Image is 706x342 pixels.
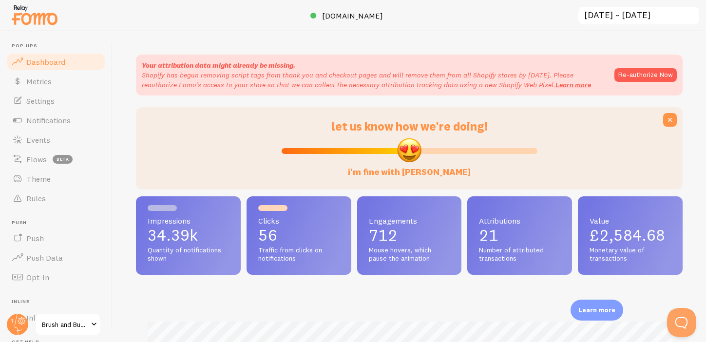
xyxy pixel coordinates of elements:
a: Dashboard [6,52,106,72]
span: Opt-In [26,272,49,282]
span: Monetary value of transactions [590,246,671,263]
p: 21 [479,228,560,243]
p: 712 [369,228,450,243]
p: 56 [258,228,340,243]
a: Flows beta [6,150,106,169]
span: Inline [26,313,45,323]
span: let us know how we're doing! [331,119,488,133]
a: Opt-In [6,267,106,287]
p: Shopify has begun removing script tags from thank you and checkout pages and will remove them fro... [142,70,605,90]
span: Theme [26,174,51,184]
img: emoji.png [396,137,422,163]
span: Attributions [479,217,560,225]
span: £2,584.68 [590,226,665,245]
span: Brush and Bubbles [42,319,88,330]
span: Clicks [258,217,340,225]
a: Settings [6,91,106,111]
a: Events [6,130,106,150]
a: Push Data [6,248,106,267]
a: Push [6,228,106,248]
span: beta [53,155,73,164]
span: Metrics [26,76,52,86]
div: Learn more [571,300,623,321]
span: Pop-ups [12,43,106,49]
span: Push [26,233,44,243]
p: Learn more [578,305,615,315]
span: Impressions [148,217,229,225]
strong: Your attribution data might already be missing. [142,61,295,70]
span: Value [590,217,671,225]
span: Rules [26,193,46,203]
span: Engagements [369,217,450,225]
img: fomo-relay-logo-orange.svg [10,2,59,27]
iframe: Help Scout Beacon - Open [667,308,696,337]
p: 34.39k [148,228,229,243]
span: Push [12,220,106,226]
button: Re-authorize Now [614,68,677,82]
span: Flows [26,154,47,164]
span: Notifications [26,115,71,125]
a: Learn more [555,80,591,89]
span: Push Data [26,253,63,263]
span: Mouse hovers, which pause the animation [369,246,450,263]
span: Traffic from clicks on notifications [258,246,340,263]
a: Theme [6,169,106,189]
span: Inline [12,299,106,305]
a: Metrics [6,72,106,91]
span: Settings [26,96,55,106]
label: i'm fine with [PERSON_NAME] [348,157,471,178]
a: Notifications [6,111,106,130]
span: Quantity of notifications shown [148,246,229,263]
span: Dashboard [26,57,65,67]
a: Rules [6,189,106,208]
span: Events [26,135,50,145]
a: Brush and Bubbles [35,313,101,336]
a: Inline [6,308,106,327]
span: Number of attributed transactions [479,246,560,263]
